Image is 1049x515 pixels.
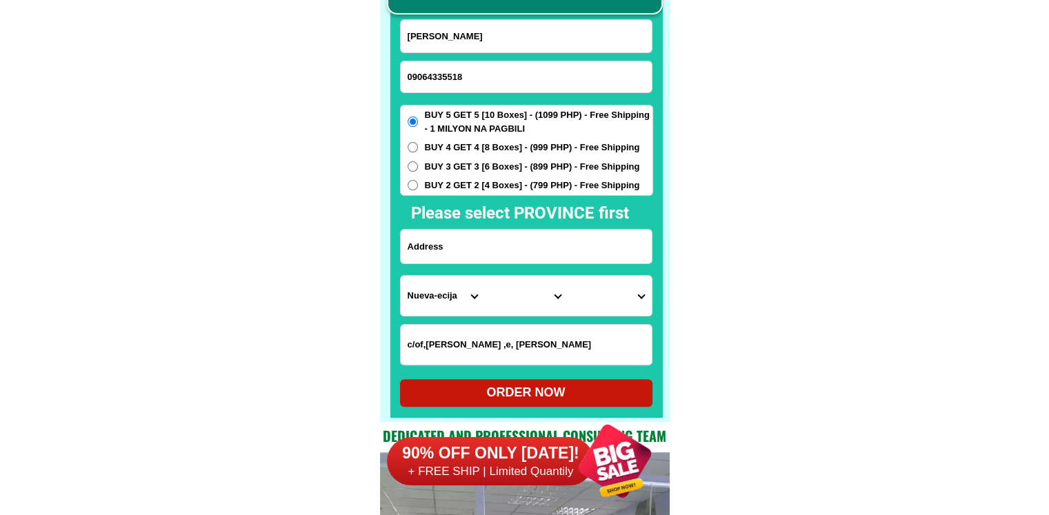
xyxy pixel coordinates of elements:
input: Input phone_number [401,61,652,92]
select: Select district [484,276,568,316]
div: ORDER NOW [400,383,652,402]
input: BUY 2 GET 2 [4 Boxes] - (799 PHP) - Free Shipping [408,180,418,190]
input: BUY 3 GET 3 [6 Boxes] - (899 PHP) - Free Shipping [408,161,418,172]
span: BUY 2 GET 2 [4 Boxes] - (799 PHP) - Free Shipping [425,179,640,192]
select: Select commune [568,276,651,316]
h6: 90% OFF ONLY [DATE]! [387,443,594,464]
input: BUY 5 GET 5 [10 Boxes] - (1099 PHP) - Free Shipping - 1 MILYON NA PAGBILI [408,117,418,127]
span: BUY 5 GET 5 [10 Boxes] - (1099 PHP) - Free Shipping - 1 MILYON NA PAGBILI [425,108,652,135]
input: BUY 4 GET 4 [8 Boxes] - (999 PHP) - Free Shipping [408,142,418,152]
span: BUY 4 GET 4 [8 Boxes] - (999 PHP) - Free Shipping [425,141,640,154]
h2: Please select PROVINCE first [411,201,778,225]
h6: + FREE SHIP | Limited Quantily [387,464,594,479]
input: Input full_name [401,20,652,52]
span: BUY 3 GET 3 [6 Boxes] - (899 PHP) - Free Shipping [425,160,640,174]
h2: Dedicated and professional consulting team [380,425,670,446]
input: Input address [401,230,652,263]
select: Select province [401,276,484,316]
input: Input LANDMARKOFLOCATION [401,325,652,365]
